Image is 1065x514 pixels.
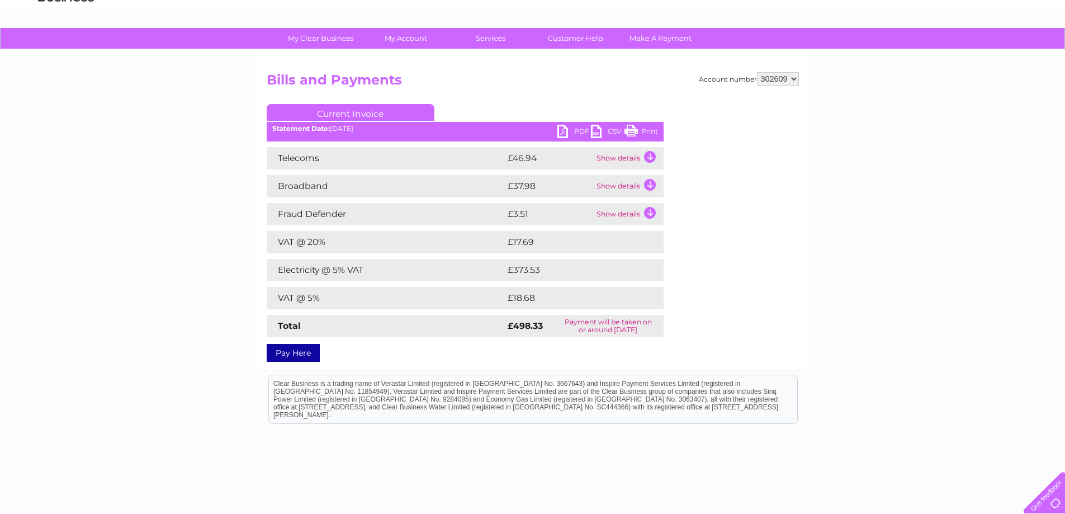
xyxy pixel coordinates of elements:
a: Services [444,28,537,49]
td: £18.68 [505,287,641,309]
td: Telecoms [267,147,505,169]
a: Make A Payment [614,28,707,49]
td: £373.53 [505,259,643,281]
a: Energy [896,48,921,56]
a: 0333 014 3131 [854,6,931,20]
td: VAT @ 20% [267,231,505,253]
td: Show details [594,175,664,197]
td: Show details [594,147,664,169]
a: Contact [991,48,1018,56]
strong: £498.33 [508,320,543,331]
td: £17.69 [505,231,640,253]
img: logo.png [37,29,94,63]
td: Electricity @ 5% VAT [267,259,505,281]
td: £37.98 [505,175,594,197]
a: My Account [359,28,452,49]
a: Log out [1028,48,1054,56]
td: £3.51 [505,203,594,225]
a: Customer Help [529,28,622,49]
a: PDF [557,125,591,141]
a: Current Invoice [267,104,434,121]
a: CSV [591,125,624,141]
td: Payment will be taken on or around [DATE] [553,315,663,337]
td: Show details [594,203,664,225]
div: Account number [699,72,799,86]
td: Broadband [267,175,505,197]
a: Pay Here [267,344,320,362]
div: [DATE] [267,125,664,133]
td: VAT @ 5% [267,287,505,309]
strong: Total [278,320,301,331]
td: £46.94 [505,147,594,169]
td: Fraud Defender [267,203,505,225]
a: Telecoms [927,48,961,56]
div: Clear Business is a trading name of Verastar Limited (registered in [GEOGRAPHIC_DATA] No. 3667643... [269,6,797,54]
a: Blog [968,48,984,56]
a: My Clear Business [274,28,367,49]
a: Print [624,125,658,141]
h2: Bills and Payments [267,72,799,93]
a: Water [868,48,889,56]
b: Statement Date: [272,124,330,133]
